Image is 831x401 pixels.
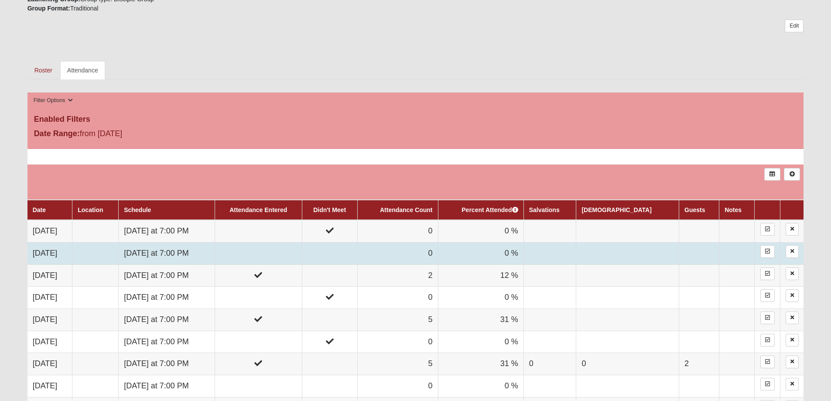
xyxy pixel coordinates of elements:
td: 0 % [438,331,523,353]
td: [DATE] at 7:00 PM [119,331,215,353]
td: 12 % [438,264,523,287]
a: Attendance Entered [229,206,287,213]
td: [DATE] at 7:00 PM [119,220,215,242]
td: 0 [357,331,438,353]
td: [DATE] [27,264,72,287]
label: Date Range: [34,128,80,140]
td: 0 [357,287,438,309]
td: 2 [357,264,438,287]
td: 0 [576,353,679,375]
a: Delete [786,245,799,258]
td: [DATE] [27,242,72,264]
td: 5 [357,308,438,331]
td: [DATE] [27,308,72,331]
a: Delete [786,378,799,391]
a: Enter Attendance [760,334,775,346]
td: 2 [679,353,719,375]
td: 0 % [438,287,523,309]
a: Schedule [124,206,151,213]
td: 0 [357,375,438,398]
a: Delete [786,267,799,280]
a: Enter Attendance [760,356,775,368]
a: Enter Attendance [760,289,775,302]
td: [DATE] at 7:00 PM [119,353,215,375]
a: Enter Attendance [760,245,775,258]
a: Export to Excel [764,168,780,181]
a: Enter Attendance [760,378,775,391]
td: 0 % [438,375,523,398]
td: [DATE] at 7:00 PM [119,287,215,309]
td: [DATE] at 7:00 PM [119,264,215,287]
a: Didn't Meet [313,206,346,213]
td: [DATE] [27,353,72,375]
td: 0 % [438,220,523,242]
a: Notes [725,206,742,213]
td: [DATE] at 7:00 PM [119,375,215,398]
td: [DATE] [27,331,72,353]
td: 0 [357,220,438,242]
a: Enter Attendance [760,267,775,280]
td: 0 % [438,242,523,264]
a: Date [33,206,46,213]
a: Attendance Count [380,206,433,213]
a: Delete [786,289,799,302]
a: Alt+N [784,168,800,181]
a: Delete [786,223,799,236]
div: from [DATE] [27,128,286,142]
td: 31 % [438,353,523,375]
td: [DATE] [27,220,72,242]
a: Percent Attended [462,206,518,213]
td: [DATE] at 7:00 PM [119,242,215,264]
a: Enter Attendance [760,223,775,236]
h4: Enabled Filters [34,115,797,124]
a: Location [78,206,103,213]
td: 5 [357,353,438,375]
strong: Group Format: [27,5,70,12]
td: 0 [357,242,438,264]
td: 31 % [438,308,523,331]
a: Roster [27,61,59,79]
a: Delete [786,356,799,368]
a: Delete [786,334,799,346]
a: Edit [785,20,804,32]
td: [DATE] [27,287,72,309]
button: Filter Options [31,96,76,105]
th: Salvations [523,200,576,220]
a: Attendance [60,61,105,79]
td: 0 [523,353,576,375]
th: [DEMOGRAPHIC_DATA] [576,200,679,220]
a: Delete [786,312,799,324]
td: [DATE] [27,375,72,398]
td: [DATE] at 7:00 PM [119,308,215,331]
th: Guests [679,200,719,220]
a: Enter Attendance [760,312,775,324]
